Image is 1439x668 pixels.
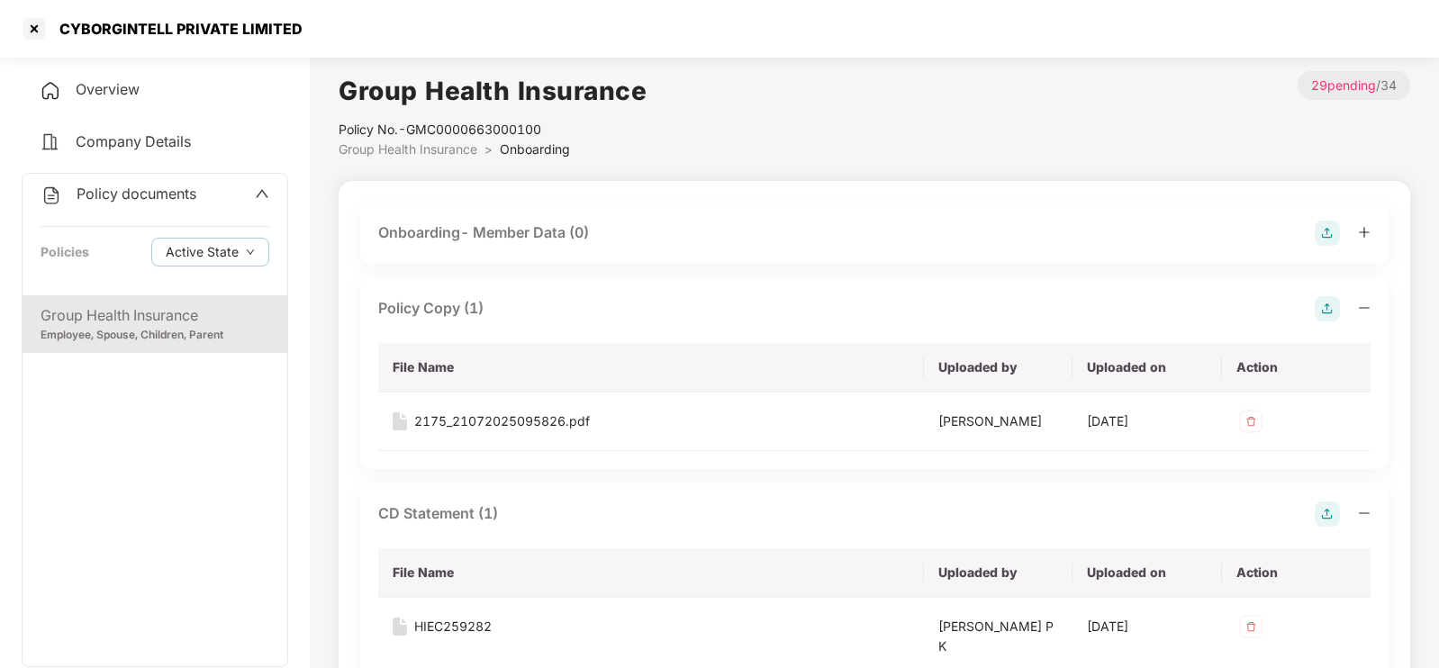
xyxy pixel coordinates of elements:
[166,242,239,262] span: Active State
[414,617,492,636] div: HIEC259282
[41,185,62,206] img: svg+xml;base64,PHN2ZyB4bWxucz0iaHR0cDovL3d3dy53My5vcmcvMjAwMC9zdmciIHdpZHRoPSIyNCIgaGVpZ2h0PSIyNC...
[924,548,1072,598] th: Uploaded by
[1236,612,1265,641] img: svg+xml;base64,PHN2ZyB4bWxucz0iaHR0cDovL3d3dy53My5vcmcvMjAwMC9zdmciIHdpZHRoPSIzMiIgaGVpZ2h0PSIzMi...
[1358,507,1371,519] span: minus
[339,71,647,111] h1: Group Health Insurance
[246,248,255,257] span: down
[378,548,924,598] th: File Name
[41,327,269,344] div: Employee, Spouse, Children, Parent
[1298,71,1410,100] p: / 34
[1087,411,1207,431] div: [DATE]
[484,141,493,157] span: >
[1315,296,1340,321] img: svg+xml;base64,PHN2ZyB4bWxucz0iaHR0cDovL3d3dy53My5vcmcvMjAwMC9zdmciIHdpZHRoPSIyOCIgaGVpZ2h0PSIyOC...
[1315,221,1340,246] img: svg+xml;base64,PHN2ZyB4bWxucz0iaHR0cDovL3d3dy53My5vcmcvMjAwMC9zdmciIHdpZHRoPSIyOCIgaGVpZ2h0PSIyOC...
[40,80,61,102] img: svg+xml;base64,PHN2ZyB4bWxucz0iaHR0cDovL3d3dy53My5vcmcvMjAwMC9zdmciIHdpZHRoPSIyNCIgaGVpZ2h0PSIyNC...
[414,411,590,431] div: 2175_21072025095826.pdf
[1072,343,1221,393] th: Uploaded on
[378,502,498,525] div: CD Statement (1)
[500,141,570,157] span: Onboarding
[378,343,924,393] th: File Name
[1222,548,1371,598] th: Action
[77,185,196,203] span: Policy documents
[938,617,1058,656] div: [PERSON_NAME] P K
[41,242,89,262] div: Policies
[1236,407,1265,436] img: svg+xml;base64,PHN2ZyB4bWxucz0iaHR0cDovL3d3dy53My5vcmcvMjAwMC9zdmciIHdpZHRoPSIzMiIgaGVpZ2h0PSIzMi...
[1087,617,1207,636] div: [DATE]
[40,131,61,153] img: svg+xml;base64,PHN2ZyB4bWxucz0iaHR0cDovL3d3dy53My5vcmcvMjAwMC9zdmciIHdpZHRoPSIyNCIgaGVpZ2h0PSIyNC...
[41,304,269,327] div: Group Health Insurance
[255,186,269,201] span: up
[393,412,407,430] img: svg+xml;base64,PHN2ZyB4bWxucz0iaHR0cDovL3d3dy53My5vcmcvMjAwMC9zdmciIHdpZHRoPSIxNiIgaGVpZ2h0PSIyMC...
[1315,501,1340,527] img: svg+xml;base64,PHN2ZyB4bWxucz0iaHR0cDovL3d3dy53My5vcmcvMjAwMC9zdmciIHdpZHRoPSIyOCIgaGVpZ2h0PSIyOC...
[1358,302,1371,314] span: minus
[1358,226,1371,239] span: plus
[393,618,407,636] img: svg+xml;base64,PHN2ZyB4bWxucz0iaHR0cDovL3d3dy53My5vcmcvMjAwMC9zdmciIHdpZHRoPSIxNiIgaGVpZ2h0PSIyMC...
[1072,548,1221,598] th: Uploaded on
[378,221,589,244] div: Onboarding- Member Data (0)
[1311,77,1376,93] span: 29 pending
[1222,343,1371,393] th: Action
[378,297,484,320] div: Policy Copy (1)
[151,238,269,266] button: Active Statedown
[339,120,647,140] div: Policy No.- GMC0000663000100
[49,20,303,38] div: CYBORGINTELL PRIVATE LIMITED
[938,411,1058,431] div: [PERSON_NAME]
[339,141,477,157] span: Group Health Insurance
[76,132,191,150] span: Company Details
[924,343,1072,393] th: Uploaded by
[76,80,140,98] span: Overview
